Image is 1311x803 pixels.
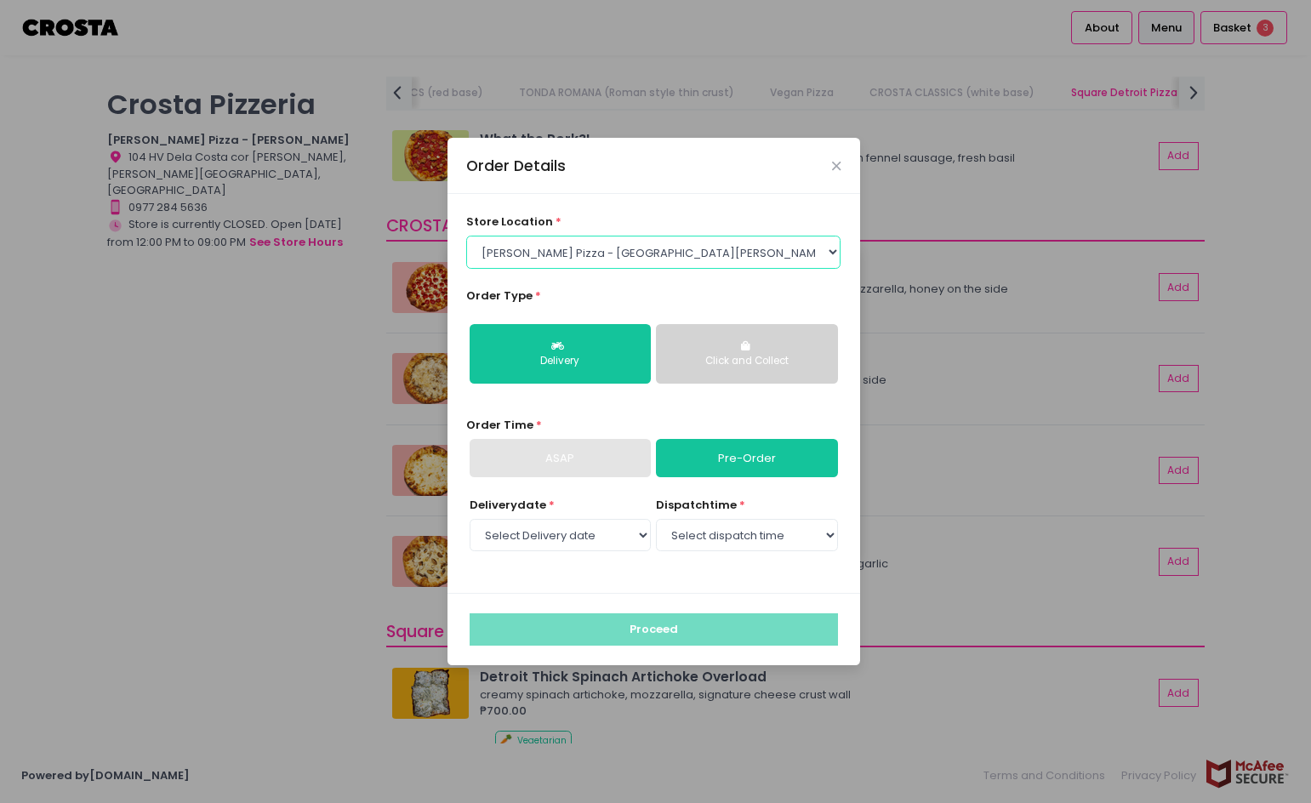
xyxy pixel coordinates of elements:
[466,417,533,433] span: Order Time
[466,155,566,177] div: Order Details
[656,439,837,478] a: Pre-Order
[656,497,737,513] span: dispatch time
[466,288,533,304] span: Order Type
[832,162,841,170] button: Close
[482,354,639,369] div: Delivery
[470,613,838,646] button: Proceed
[668,354,825,369] div: Click and Collect
[466,214,553,230] span: store location
[470,497,546,513] span: Delivery date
